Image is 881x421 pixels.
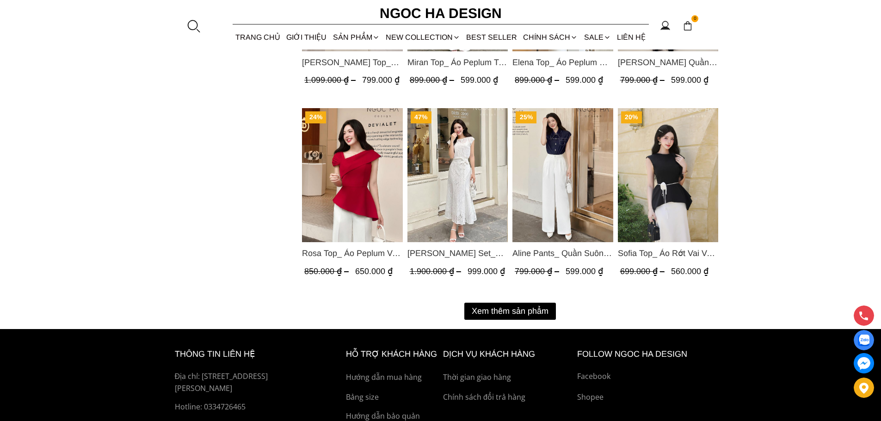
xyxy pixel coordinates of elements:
[407,56,508,69] a: Link to Miran Top_ Áo Peplum Trễ Vai Phối Trắng Đen A1069
[620,75,666,85] span: 799.000 ₫
[512,56,613,69] span: Elena Top_ Áo Peplum Cổ Nhún Màu Trắng A1066
[407,247,508,260] span: [PERSON_NAME] Set_ Bộ Ren Áo Sơ Mi Vai Chờm Chân Váy Đuôi Cá Màu Trắng BJ139
[407,247,508,260] a: Link to Isabella Set_ Bộ Ren Áo Sơ Mi Vai Chờm Chân Váy Đuôi Cá Màu Trắng BJ139
[467,267,505,276] span: 999.000 ₫
[382,25,463,49] a: NEW COLLECTION
[617,247,718,260] span: Sofia Top_ Áo Rớt Vai Vạt Rủ Màu Đỏ A428
[355,267,393,276] span: 650.000 ₫
[620,267,666,276] span: 699.000 ₫
[512,56,613,69] a: Link to Elena Top_ Áo Peplum Cổ Nhún Màu Trắng A1066
[302,108,403,242] img: Rosa Top_ Áo Peplum Vai Lệch Xếp Ly Màu Đỏ A1064
[512,247,613,260] a: Link to Aline Pants_ Quần Suông Xếp Ly Mềm Q063
[512,108,613,242] img: Aline Pants_ Quần Suông Xếp Ly Mềm Q063
[330,25,382,49] div: SẢN PHẨM
[233,25,283,49] a: TRANG CHỦ
[515,75,561,85] span: 899.000 ₫
[362,75,400,85] span: 799.000 ₫
[512,247,613,260] span: Aline Pants_ Quần Suông Xếp Ly Mềm Q063
[443,348,573,361] h6: Dịch vụ khách hàng
[175,371,325,394] p: Địa chỉ: [STREET_ADDRESS][PERSON_NAME]
[515,267,561,276] span: 799.000 ₫
[854,330,874,350] a: Display image
[302,56,403,69] span: [PERSON_NAME] Top_ Áo Vest Linen Dáng Suông A1074
[581,25,614,49] a: SALE
[443,372,573,384] a: Thời gian giao hàng
[671,267,708,276] span: 560.000 ₫
[617,108,718,242] a: Product image - Sofia Top_ Áo Rớt Vai Vạt Rủ Màu Đỏ A428
[617,56,718,69] span: [PERSON_NAME] Quần Suông Trắng Q059
[302,108,403,242] a: Product image - Rosa Top_ Áo Peplum Vai Lệch Xếp Ly Màu Đỏ A1064
[617,108,718,242] img: Sofia Top_ Áo Rớt Vai Vạt Rủ Màu Đỏ A428
[566,75,603,85] span: 599.000 ₫
[407,108,508,242] a: Product image - Isabella Set_ Bộ Ren Áo Sơ Mi Vai Chờm Chân Váy Đuôi Cá Màu Trắng BJ139
[302,247,403,260] a: Link to Rosa Top_ Áo Peplum Vai Lệch Xếp Ly Màu Đỏ A1064
[512,108,613,242] a: Product image - Aline Pants_ Quần Suông Xếp Ly Mềm Q063
[371,2,510,24] a: Ngoc Ha Design
[175,401,325,413] a: Hotline: 0334726465
[691,15,699,23] span: 0
[283,25,330,49] a: GIỚI THIỆU
[409,267,463,276] span: 1.900.000 ₫
[175,348,325,361] h6: thông tin liên hệ
[409,75,456,85] span: 899.000 ₫
[302,247,403,260] span: Rosa Top_ Áo Peplum Vai Lệch Xếp Ly Màu Đỏ A1064
[854,353,874,373] a: messenger
[577,391,707,403] a: Shopee
[858,335,869,346] img: Display image
[346,391,438,403] a: Bảng size
[464,303,556,320] button: Xem thêm sản phẩm
[304,267,351,276] span: 850.000 ₫
[614,25,648,49] a: LIÊN HỆ
[463,25,520,49] a: BEST SELLER
[520,25,581,49] div: Chính sách
[683,21,693,31] img: img-CART-ICON-ksit0nf1
[304,75,358,85] span: 1.099.000 ₫
[617,56,718,69] a: Link to Lara Pants_ Quần Suông Trắng Q059
[577,348,707,361] h6: Follow ngoc ha Design
[346,348,438,361] h6: hỗ trợ khách hàng
[566,267,603,276] span: 599.000 ₫
[407,108,508,242] img: Isabella Set_ Bộ Ren Áo Sơ Mi Vai Chờm Chân Váy Đuôi Cá Màu Trắng BJ139
[407,56,508,69] span: Miran Top_ Áo Peplum Trễ Vai Phối Trắng Đen A1069
[302,56,403,69] a: Link to Audrey Top_ Áo Vest Linen Dáng Suông A1074
[346,372,438,384] a: Hướng dẫn mua hàng
[577,371,707,383] a: Facebook
[443,391,573,403] a: Chính sách đổi trả hàng
[671,75,708,85] span: 599.000 ₫
[460,75,498,85] span: 599.000 ₫
[617,247,718,260] a: Link to Sofia Top_ Áo Rớt Vai Vạt Rủ Màu Đỏ A428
